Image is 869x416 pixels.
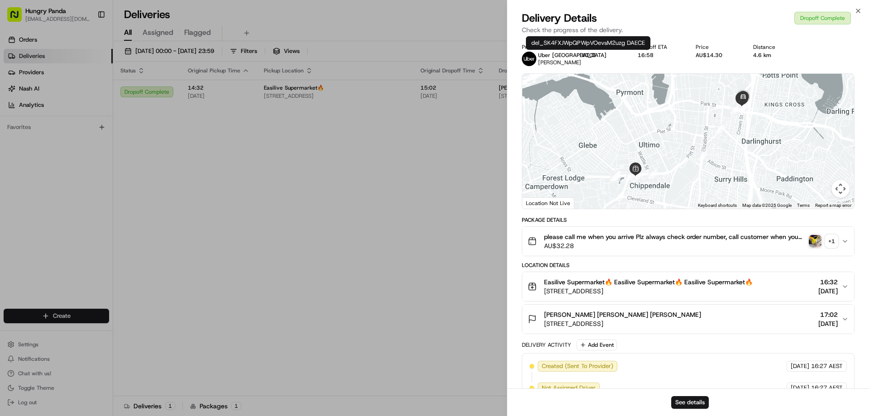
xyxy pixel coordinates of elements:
[24,58,149,68] input: Clear
[811,362,843,370] span: 16:27 AEST
[30,165,33,172] span: •
[154,89,165,100] button: Start new chat
[638,43,681,51] div: Dropoff ETA
[544,232,805,241] span: please call me when you arrive Plz always check order number, call customer when you arrive, any ...
[811,384,843,392] span: 16:27 AEST
[698,202,737,209] button: Keyboard shortcuts
[818,287,838,296] span: [DATE]
[75,140,78,148] span: •
[538,52,606,59] span: Uber [GEOGRAPHIC_DATA]
[615,191,625,201] div: 2
[544,310,701,319] span: [PERSON_NAME] [PERSON_NAME] [PERSON_NAME]
[41,86,148,96] div: Start new chat
[9,36,165,51] p: Welcome 👋
[671,396,709,409] button: See details
[580,52,596,59] button: DAECE
[522,216,855,224] div: Package Details
[525,197,554,209] img: Google
[522,262,855,269] div: Location Details
[90,225,110,231] span: Pylon
[818,319,838,328] span: [DATE]
[696,43,739,51] div: Price
[9,118,61,125] div: Past conversations
[544,277,753,287] span: Easilive Supermarket🔥 Easilive Supermarket🔥 Easilive Supermarket🔥
[522,197,574,209] div: Location Not Live
[9,203,16,210] div: 📗
[526,36,650,50] div: del_SK4FXJWpQPWpVOevsM2uzg DAECE
[638,52,681,59] div: 16:58
[18,202,69,211] span: Knowledge Base
[648,169,658,179] div: 7
[825,235,838,248] div: + 1
[525,197,554,209] a: Open this area in Google Maps (opens a new window)
[753,43,797,51] div: Distance
[753,52,797,59] div: 4.6 km
[791,362,809,370] span: [DATE]
[522,305,854,334] button: [PERSON_NAME] [PERSON_NAME] [PERSON_NAME][STREET_ADDRESS]17:02[DATE]
[818,310,838,319] span: 17:02
[831,180,850,198] button: Map camera controls
[696,52,739,59] div: AU$14.30
[86,202,145,211] span: API Documentation
[610,171,620,181] div: 5
[809,235,821,248] img: photo_proof_of_pickup image
[522,227,854,256] button: please call me when you arrive Plz always check order number, call customer when you arrive, any ...
[577,339,617,350] button: Add Event
[626,170,636,180] div: 4
[28,140,73,148] span: [PERSON_NAME]
[9,9,27,27] img: Nash
[730,104,740,114] div: 10
[522,11,597,25] span: Delivery Details
[544,287,753,296] span: [STREET_ADDRESS]
[738,102,748,112] div: 11
[9,132,24,146] img: Bea Lacdao
[818,277,838,287] span: 16:32
[715,124,725,134] div: 9
[791,384,809,392] span: [DATE]
[631,172,641,182] div: 3
[64,224,110,231] a: Powered byPylon
[522,341,571,349] div: Delivery Activity
[522,25,855,34] p: Check the progress of the delivery.
[35,165,56,172] span: 8月15日
[611,171,621,181] div: 6
[542,362,613,370] span: Created (Sent To Provider)
[538,59,581,66] span: [PERSON_NAME]
[542,384,596,392] span: Not Assigned Driver
[19,86,35,103] img: 1753817452368-0c19585d-7be3-40d9-9a41-2dc781b3d1eb
[522,272,854,301] button: Easilive Supermarket🔥 Easilive Supermarket🔥 Easilive Supermarket🔥[STREET_ADDRESS]16:32[DATE]
[697,151,707,161] div: 8
[73,199,149,215] a: 💻API Documentation
[809,235,838,248] button: photo_proof_of_pickup image+1
[522,43,565,51] div: Provider
[18,141,25,148] img: 1736555255976-a54dd68f-1ca7-489b-9aae-adbdc363a1c4
[797,203,810,208] a: Terms (opens in new tab)
[815,203,851,208] a: Report a map error
[522,52,536,66] img: uber-new-logo.jpeg
[80,140,101,148] span: 8月20日
[76,203,84,210] div: 💻
[140,116,165,127] button: See all
[742,203,792,208] span: Map data ©2025 Google
[41,96,124,103] div: We're available if you need us!
[9,86,25,103] img: 1736555255976-a54dd68f-1ca7-489b-9aae-adbdc363a1c4
[544,241,805,250] span: AU$32.28
[5,199,73,215] a: 📗Knowledge Base
[544,319,701,328] span: [STREET_ADDRESS]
